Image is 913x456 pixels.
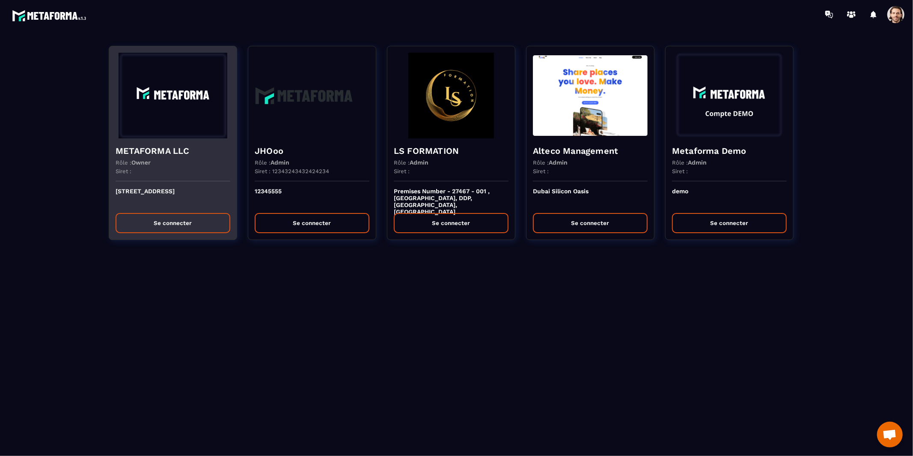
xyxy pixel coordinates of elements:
[672,213,787,233] button: Se connecter
[255,159,289,166] p: Rôle :
[672,188,787,207] p: demo
[672,53,787,138] img: funnel-background
[255,145,369,157] h4: JHOoo
[533,145,648,157] h4: Alteco Management
[533,213,648,233] button: Se connecter
[116,168,131,174] p: Siret :
[271,159,289,166] span: Admin
[533,168,549,174] p: Siret :
[877,422,903,447] div: Ouvrir le chat
[549,159,568,166] span: Admin
[12,8,89,24] img: logo
[255,53,369,138] img: funnel-background
[116,213,230,233] button: Se connecter
[394,213,509,233] button: Se connecter
[533,188,648,207] p: Dubai Silicon Oasis
[394,53,509,138] img: funnel-background
[116,145,230,157] h4: METAFORMA LLC
[255,188,369,207] p: 12345555
[116,188,230,207] p: [STREET_ADDRESS]
[255,168,329,174] p: Siret : 12343243432424234
[533,53,648,138] img: funnel-background
[255,213,369,233] button: Se connecter
[533,159,568,166] p: Rôle :
[116,159,151,166] p: Rôle :
[394,188,509,207] p: Premises Number - 27467 - 001 , [GEOGRAPHIC_DATA], DDP, [GEOGRAPHIC_DATA], [GEOGRAPHIC_DATA]
[672,168,688,174] p: Siret :
[672,159,707,166] p: Rôle :
[410,159,428,166] span: Admin
[688,159,707,166] span: Admin
[116,53,230,138] img: funnel-background
[672,145,787,157] h4: Metaforma Demo
[394,168,410,174] p: Siret :
[394,145,509,157] h4: LS FORMATION
[394,159,428,166] p: Rôle :
[131,159,151,166] span: Owner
